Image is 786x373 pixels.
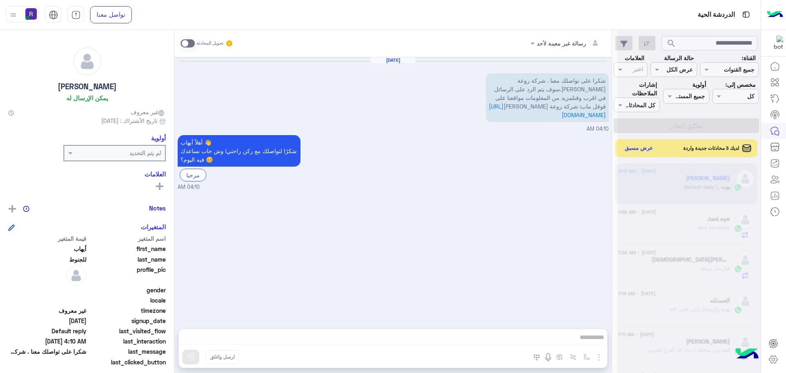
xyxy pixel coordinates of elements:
span: last_name [88,255,166,264]
div: اختر [633,65,644,75]
span: null [8,296,86,305]
span: 04:10 AM [178,183,200,191]
span: 2025-09-03T01:10:13.643Z [8,316,86,325]
img: tab [71,10,81,20]
span: null [8,358,86,366]
label: إشارات الملاحظات [614,80,657,98]
div: loading... [682,117,696,131]
button: تطبيق الفلاتر [614,118,759,133]
img: defaultAdmin.png [66,265,86,286]
p: 3/9/2025, 4:10 AM [486,73,609,122]
span: أيهاب [8,244,86,253]
span: شكرا على تواصلك معنا . شركة روعة [PERSON_NAME].سوف يتم الرد على الرسائل في اقرب وقتلمزيد من المعل... [494,77,606,110]
span: null [8,286,86,294]
span: last_message [88,347,166,356]
span: 04:10 AM [587,126,609,132]
img: defaultAdmin.png [73,47,101,75]
span: تاريخ الأشتراك : [DATE] [101,116,158,125]
h6: يمكن الإرسال له [66,94,108,102]
img: tab [741,9,751,20]
img: 322853014244696 [768,36,783,50]
p: 3/9/2025, 4:10 AM [178,135,300,167]
h6: [DATE] [370,57,416,63]
h6: العلامات [8,170,166,178]
h5: [PERSON_NAME] [58,82,117,91]
img: tab [49,10,58,20]
h6: Notes [149,204,166,212]
small: تحويل المحادثة [196,40,224,47]
span: locale [88,296,166,305]
span: last_interaction [88,337,166,346]
span: للجنوط [8,255,86,264]
a: تواصل معنا [90,6,132,23]
span: غير معروف [131,108,166,116]
h6: المتغيرات [141,223,166,231]
span: last_visited_flow [88,327,166,335]
a: tab [68,6,84,23]
span: first_name [88,244,166,253]
img: hulul-logo.png [733,340,761,369]
span: قيمة المتغير [8,234,86,243]
div: مرحبا [180,169,206,181]
span: gender [88,286,166,294]
span: last_clicked_button [88,358,166,366]
span: اسم المتغير [88,234,166,243]
img: userImage [25,8,37,20]
h6: أولوية [151,134,166,142]
img: Logo [767,6,783,23]
span: شكرا على تواصلك معنا . شركة روعة إيهاب للجنوط.سوف يتم الرد على الرسائل في اقرب وقتلمزيد من المعلو... [8,347,86,356]
a: [URL][DOMAIN_NAME] [489,103,606,118]
span: profile_pic [88,265,166,284]
span: signup_date [88,316,166,325]
img: notes [23,206,29,212]
span: 2025-09-03T01:10:13.638Z [8,337,86,346]
span: غير معروف [8,306,86,315]
img: profile [8,10,18,20]
button: ارسل واغلق [206,350,239,364]
p: الدردشة الحية [698,9,735,20]
img: add [9,205,16,212]
span: timezone [88,306,166,315]
span: Default reply [8,327,86,335]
